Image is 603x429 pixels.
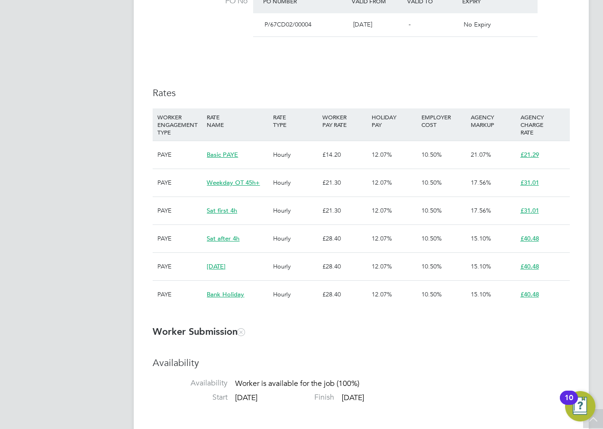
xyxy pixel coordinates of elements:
[565,398,573,410] div: 10
[320,169,369,197] div: £21.30
[207,179,260,187] span: Weekday OT 45h+
[259,393,334,402] label: Finish
[155,141,204,169] div: PAYE
[471,262,491,270] span: 15.10%
[521,206,539,214] span: £31.01
[204,108,270,133] div: RATE NAME
[421,290,442,298] span: 10.50%
[207,262,226,270] span: [DATE]
[153,87,570,99] h3: Rates
[155,225,204,252] div: PAYE
[271,197,320,224] div: Hourly
[320,281,369,308] div: £28.40
[521,179,539,187] span: £31.01
[265,20,311,28] span: P/67CD02/00004
[320,197,369,224] div: £21.30
[271,253,320,280] div: Hourly
[521,151,539,159] span: £21.29
[521,234,539,242] span: £40.48
[521,290,539,298] span: £40.48
[155,108,204,141] div: WORKER ENGAGEMENT TYPE
[271,141,320,169] div: Hourly
[464,20,491,28] span: No Expiry
[471,234,491,242] span: 15.10%
[271,108,320,133] div: RATE TYPE
[372,179,392,187] span: 12.07%
[207,206,237,214] span: Sat first 4h
[207,234,239,242] span: Sat after 4h
[155,197,204,224] div: PAYE
[153,326,245,337] b: Worker Submission
[421,179,442,187] span: 10.50%
[421,206,442,214] span: 10.50%
[521,262,539,270] span: £40.48
[271,281,320,308] div: Hourly
[471,206,491,214] span: 17.56%
[353,20,372,28] span: [DATE]
[153,357,570,369] h3: Availability
[271,169,320,197] div: Hourly
[235,379,359,389] span: Worker is available for the job (100%)
[421,234,442,242] span: 10.50%
[207,290,244,298] span: Bank Holiday
[155,281,204,308] div: PAYE
[419,108,468,133] div: EMPLOYER COST
[207,151,238,159] span: Basic PAYE
[471,179,491,187] span: 17.56%
[155,169,204,197] div: PAYE
[271,225,320,252] div: Hourly
[372,290,392,298] span: 12.07%
[409,20,411,28] span: -
[565,391,595,421] button: Open Resource Center, 10 new notifications
[372,151,392,159] span: 12.07%
[342,393,364,402] span: [DATE]
[153,393,228,402] label: Start
[153,378,228,388] label: Availability
[421,151,442,159] span: 10.50%
[471,151,491,159] span: 21.07%
[320,253,369,280] div: £28.40
[421,262,442,270] span: 10.50%
[235,393,257,402] span: [DATE]
[320,141,369,169] div: £14.20
[320,225,369,252] div: £28.40
[155,253,204,280] div: PAYE
[372,234,392,242] span: 12.07%
[369,108,419,133] div: HOLIDAY PAY
[372,262,392,270] span: 12.07%
[468,108,518,133] div: AGENCY MARKUP
[518,108,567,141] div: AGENCY CHARGE RATE
[320,108,369,133] div: WORKER PAY RATE
[372,206,392,214] span: 12.07%
[471,290,491,298] span: 15.10%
